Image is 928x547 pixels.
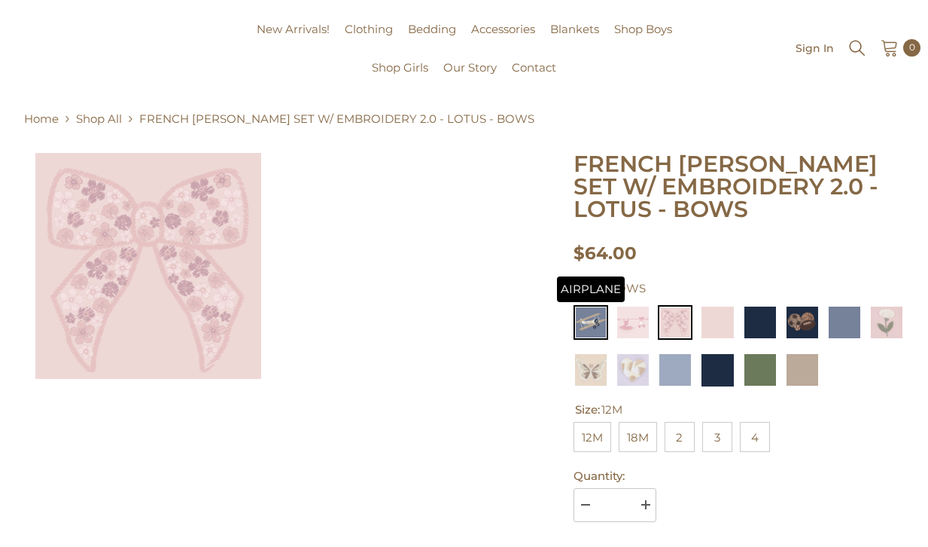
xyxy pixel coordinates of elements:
img: FRENCH TERRY SET - BRONZE GREEN Swatch [743,353,777,387]
nav: breadcrumbs [24,102,905,136]
span: 0 [909,39,915,56]
img: FRENCH TERRY SET W/ EMBROIDERY 2.0 - TROPOSPHERE - AIRPLANE [574,305,608,340]
a: BOWS [658,305,692,340]
a: Our Story [436,59,504,97]
span: Our Story [443,60,497,75]
a: SPORTS [785,305,820,340]
span: 2 [665,422,695,452]
img: FRENCH TERRY SET W/ EMBROIDERY - HEART - PURPLE HEATHER Swatch [616,353,650,387]
img: FRENCH TERRY SET W/ EMBROIDERY 2.0 - LOTUS - BOWS [658,305,692,340]
a: Shop Girls [364,59,436,97]
img: FRENCH TERRY SET W/ EMBROIDERY - FLOWER - DUSTY PINK Swatch [869,305,904,340]
span: FRENCH [PERSON_NAME] SET W/ EMBROIDERY 2.0 - LOTUS - BOWS [139,110,534,128]
img: FRENCH TERRY SET 2.0 - NAVY [743,305,777,340]
span: Contact [512,60,556,75]
span: Sign In [796,43,834,53]
a: Shop All [76,110,122,128]
span: New Arrivals! [257,22,330,36]
a: Contact [504,59,564,97]
span: 3 [702,422,732,452]
span: FRENCH [PERSON_NAME] SET W/ EMBROIDERY 2.0 - LOTUS - BOWS [574,150,878,223]
span: Shop Girls [372,60,428,75]
span: Shop Boys [614,22,672,36]
a: Sign In [796,42,834,53]
img: FRENCH TERRY SET W/ EMBROIDERY 2.0 - NAVY - SPORTS [785,305,820,340]
a: Home [24,110,59,128]
a: Blankets [543,20,607,59]
a: Bedding [400,20,464,59]
a: Pimalu [8,43,55,54]
a: NAVY [700,353,735,387]
a: Accessories [464,20,543,59]
img: FRENCH TERRY SET 2.0 - TROPOSPHERE [827,305,862,340]
a: BALLERINA [616,305,650,340]
span: $64.00 [574,243,637,264]
span: 18M [619,422,657,452]
span: 12M [601,402,622,417]
img: FRENCH TERRY SET 2.0 - DELICACY [700,305,735,340]
img: FRENCH TERRY SET - SLATE BLUE Swatch [658,353,692,387]
span: 12M [574,422,611,452]
a: PURPLE HEATHER [616,353,650,387]
a: DUSTY PINK [869,305,904,340]
a: BRONZE GREEN [743,353,777,387]
a: AIRPLANE [574,305,608,340]
label: Quantity: [574,467,905,485]
span: Bedding [408,22,456,36]
a: New Arrivals! [249,20,337,59]
summary: Search [847,37,867,58]
span: 4 [740,422,770,452]
img: FRENCH TERRY SET W/ EMBROIDERY - BUTTERFLY - MOONLIGHT Swatch [574,353,608,387]
span: Clothing [345,22,393,36]
legend: Size: [574,402,624,419]
span: Accessories [471,22,535,36]
div: BOWS [574,280,905,298]
img: FRENCH TERRY SET - TIMBERWOLF Swatch [785,353,820,387]
img: FRENCH TERRY SET W/ EMBROIDERY 2.0 - DELICACY - BALLERINA [616,305,650,340]
a: Clothing [337,20,400,59]
a: Shop Boys [607,20,680,59]
img: FRENCH TERRY SET - NAVY Swatch [700,353,735,387]
a: MOONLIGHT [574,353,608,387]
a: DELICACY [700,305,735,340]
span: Blankets [550,22,599,36]
a: TIMBERWOLF [785,353,820,387]
a: SLATE BLUE [658,353,692,387]
a: TROPOSPHERE [827,305,862,340]
a: NAVY [743,305,777,340]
